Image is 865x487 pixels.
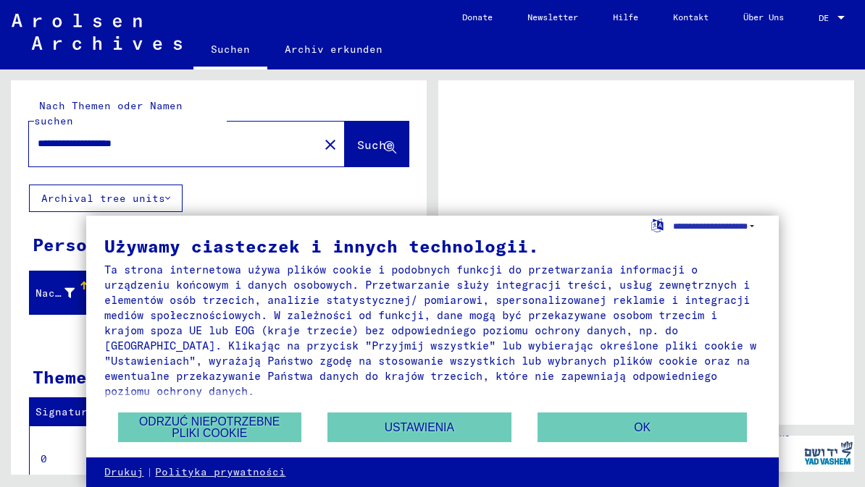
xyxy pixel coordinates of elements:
img: yv_logo.png [801,435,856,471]
div: Personen [33,232,120,258]
button: Suche [345,122,409,166]
a: Archiv erkunden [267,32,400,67]
mat-header-cell: Nachname [30,273,90,313]
div: Nachname [35,286,75,301]
div: Signature [35,401,133,424]
div: Używamy ciasteczek i innych technologii. [104,237,760,255]
label: Wybierz język [650,218,665,232]
select: Wybierz język [673,216,761,237]
mat-label: Nach Themen oder Namen suchen [34,99,183,127]
div: Ta strona internetowa używa plików cookie i podobnych funkcji do przetwarzania informacji o urząd... [104,262,760,399]
div: Themen [33,364,98,390]
button: Odrzuć niepotrzebne pliki cookie [118,412,301,442]
a: Polityka prywatności [155,465,285,480]
mat-icon: close [322,136,339,153]
button: OK [538,412,748,442]
img: Arolsen_neg.svg [12,14,182,50]
div: Nachname [35,281,93,305]
button: Clear [316,130,345,158]
span: Suche [357,137,393,152]
button: Ustawienia [327,412,511,442]
a: Suchen [193,32,267,69]
div: Signature [35,405,118,420]
a: Drukuj [104,465,143,480]
span: DE [819,13,835,23]
button: Archival tree units [29,185,183,212]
